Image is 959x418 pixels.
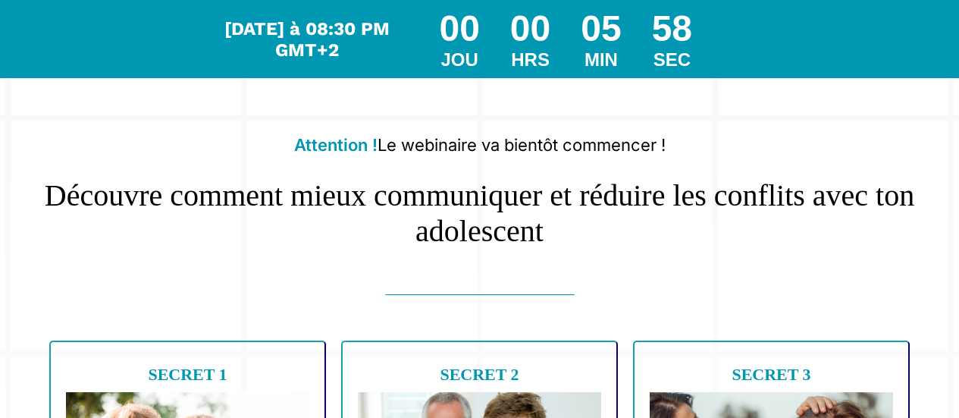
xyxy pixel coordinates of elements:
b: SECRET 1 [148,365,227,384]
b: SECRET 3 [732,365,810,384]
span: [DATE] à 08:30 PM GMT+2 [224,18,390,61]
b: Attention ! [294,135,378,155]
h1: Découvre comment mieux communiquer et réduire les conflits avec ton adolescent [42,162,917,249]
h2: Le webinaire va bientôt commencer ! [42,127,917,162]
div: 05 [581,8,621,49]
div: SEC [652,49,692,71]
div: MIN [581,49,621,71]
div: 58 [652,8,692,49]
div: HRS [510,49,550,71]
div: 00 [510,8,550,49]
div: Le webinar commence dans... [221,18,393,61]
b: SECRET 2 [440,365,519,384]
div: 00 [439,8,479,49]
div: JOU [439,49,479,71]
